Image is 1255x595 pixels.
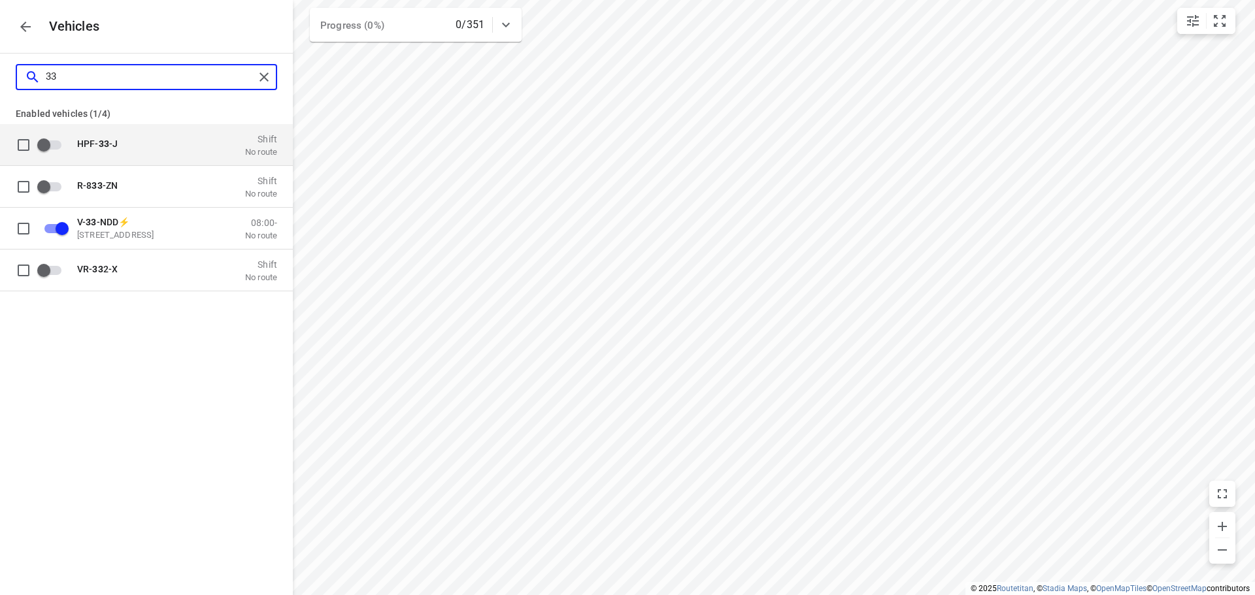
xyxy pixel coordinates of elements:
[37,216,69,240] span: Disable
[245,272,277,282] p: No route
[245,175,277,185] p: Shift
[456,17,484,33] p: 0/351
[77,229,208,240] p: [STREET_ADDRESS]
[37,132,69,157] span: Enable
[1180,8,1206,34] button: Map settings
[245,230,277,240] p: No route
[1207,8,1233,34] button: Fit zoom
[1043,584,1087,593] a: Stadia Maps
[86,216,96,227] b: 33
[997,584,1033,593] a: Routetitan
[77,180,118,190] span: R-8 -ZN
[77,138,118,148] span: HPF- -J
[245,133,277,144] p: Shift
[92,180,102,190] b: 33
[92,263,103,274] b: 33
[1177,8,1235,34] div: small contained button group
[971,584,1250,593] li: © 2025 , © , © © contributors
[77,216,129,227] span: V- -NDD⚡
[320,20,384,31] span: Progress (0%)
[37,174,69,199] span: Enable
[245,188,277,199] p: No route
[77,263,118,274] span: VR- 2-X
[37,257,69,282] span: Enable
[245,259,277,269] p: Shift
[245,146,277,157] p: No route
[310,8,522,42] div: Progress (0%)0/351
[46,67,254,87] input: Search vehicles
[1096,584,1146,593] a: OpenMapTiles
[1152,584,1207,593] a: OpenStreetMap
[245,217,277,227] p: 08:00-
[99,138,109,148] b: 33
[39,19,100,34] p: Vehicles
